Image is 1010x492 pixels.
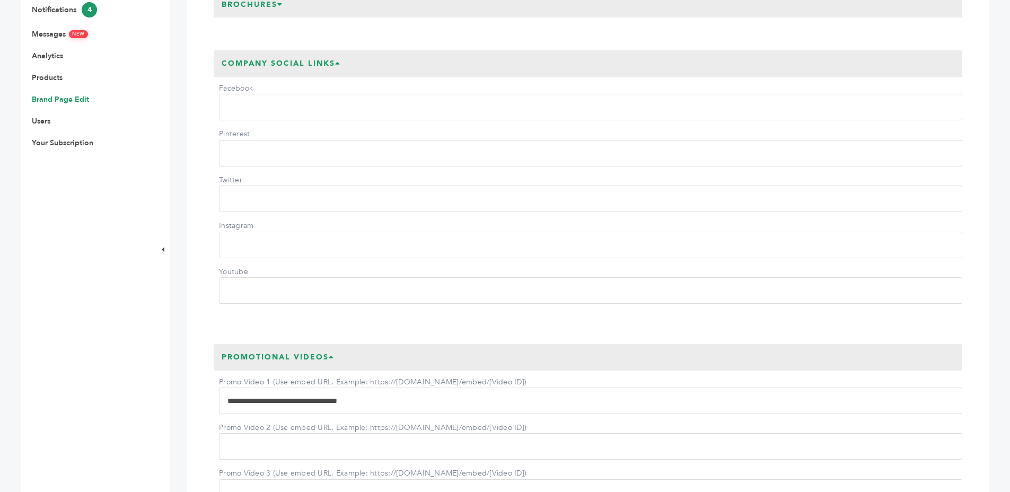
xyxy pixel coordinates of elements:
[32,73,63,83] a: Products
[219,377,526,388] label: Promo Video 1 (Use embed URL. Example: https://[DOMAIN_NAME]/embed/[Video ID])
[32,94,89,104] a: Brand Page Edit
[82,2,97,17] span: 4
[214,50,349,77] h3: Company Social Links
[32,51,63,61] a: Analytics
[219,129,293,139] label: Pinterest
[219,83,293,94] label: Facebook
[219,175,293,186] label: Twitter
[32,116,50,126] a: Users
[69,30,88,38] span: NEW
[219,221,293,231] label: Instagram
[219,267,293,277] label: Youtube
[219,423,526,433] label: Promo Video 2 (Use embed URL. Example: https://[DOMAIN_NAME]/embed/[Video ID])
[32,29,88,39] a: MessagesNEW
[214,344,342,371] h3: Promotional Videos
[219,468,526,479] label: Promo Video 3 (Use embed URL. Example: https://[DOMAIN_NAME]/embed/[Video ID])
[32,5,97,15] a: Notifications4
[32,138,93,148] a: Your Subscription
